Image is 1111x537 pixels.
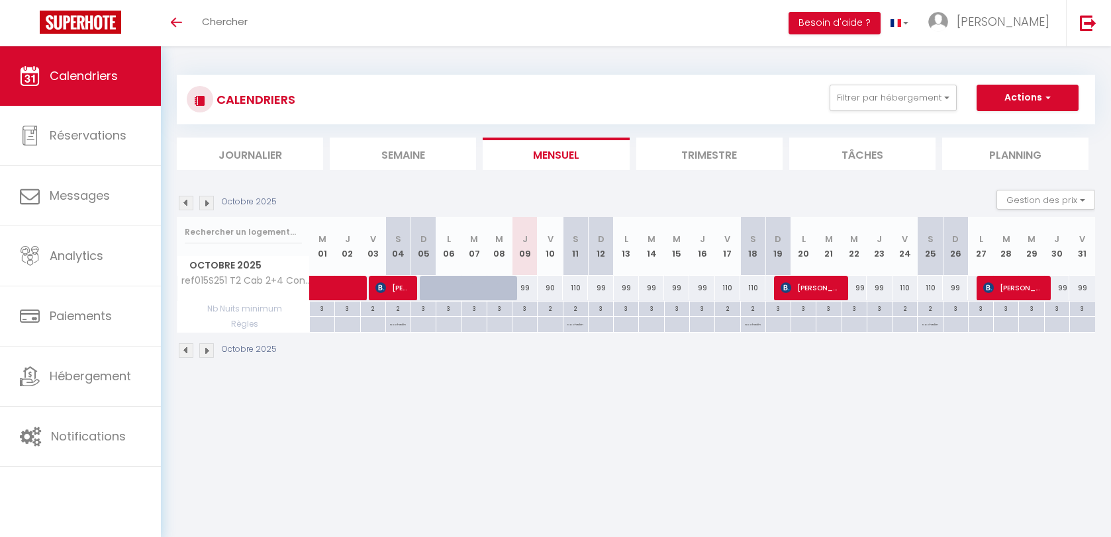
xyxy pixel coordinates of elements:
[386,302,411,314] div: 2
[598,233,604,245] abbr: D
[589,302,613,314] div: 3
[512,217,538,276] th: 09
[1002,233,1010,245] abbr: M
[983,275,1042,300] span: [PERSON_NAME]
[1044,217,1069,276] th: 30
[310,302,334,314] div: 3
[483,138,629,170] li: Mensuel
[928,233,934,245] abbr: S
[918,302,942,314] div: 2
[213,85,295,114] h3: CALENDRIERS
[994,217,1019,276] th: 28
[893,302,917,314] div: 2
[816,217,842,276] th: 21
[977,85,1079,111] button: Actions
[462,302,487,314] div: 3
[842,217,867,276] th: 22
[51,428,126,444] span: Notifications
[867,302,892,314] div: 3
[775,233,781,245] abbr: D
[639,276,664,300] div: 99
[177,138,323,170] li: Journalier
[1019,302,1043,314] div: 3
[802,233,806,245] abbr: L
[664,217,689,276] th: 15
[563,217,588,276] th: 11
[614,302,638,314] div: 3
[689,276,714,300] div: 99
[563,276,588,300] div: 110
[893,276,918,300] div: 110
[573,233,579,245] abbr: S
[740,217,765,276] th: 18
[202,15,248,28] span: Chercher
[222,343,277,356] p: Octobre 2025
[943,302,968,314] div: 3
[928,12,948,32] img: ...
[979,233,983,245] abbr: L
[567,317,583,329] p: No Checkin
[538,276,563,300] div: 90
[310,217,335,276] th: 01
[370,233,376,245] abbr: V
[664,276,689,300] div: 99
[361,302,385,314] div: 2
[943,276,968,300] div: 99
[943,217,968,276] th: 26
[538,302,562,314] div: 2
[318,233,326,245] abbr: M
[715,276,740,300] div: 110
[765,217,791,276] th: 19
[411,302,436,314] div: 3
[563,302,588,314] div: 2
[877,233,882,245] abbr: J
[522,233,528,245] abbr: J
[673,233,681,245] abbr: M
[512,302,537,314] div: 3
[470,233,478,245] abbr: M
[639,217,664,276] th: 14
[1069,276,1095,300] div: 99
[1080,15,1096,31] img: logout
[436,217,461,276] th: 06
[461,217,487,276] th: 07
[436,302,461,314] div: 3
[50,127,126,144] span: Réservations
[222,196,277,208] p: Octobre 2025
[548,233,554,245] abbr: V
[335,302,360,314] div: 3
[614,276,639,300] div: 99
[766,302,791,314] div: 3
[957,13,1049,30] span: [PERSON_NAME]
[781,275,840,300] span: [PERSON_NAME]
[996,190,1095,210] button: Gestion des prix
[614,217,639,276] th: 13
[50,368,131,384] span: Hébergement
[690,302,714,314] div: 3
[1044,276,1069,300] div: 99
[1079,233,1085,245] abbr: V
[952,233,959,245] abbr: D
[715,302,740,314] div: 2
[335,217,360,276] th: 02
[902,233,908,245] abbr: V
[789,138,936,170] li: Tâches
[636,138,783,170] li: Trimestre
[789,12,881,34] button: Besoin d'aide ?
[715,217,740,276] th: 17
[330,138,476,170] li: Semaine
[345,233,350,245] abbr: J
[700,233,705,245] abbr: J
[745,317,761,329] p: No Checkin
[867,217,892,276] th: 23
[447,233,451,245] abbr: L
[665,302,689,314] div: 3
[968,217,993,276] th: 27
[385,217,411,276] th: 04
[50,187,110,204] span: Messages
[922,317,938,329] p: No Checkin
[487,217,512,276] th: 08
[512,276,538,300] div: 99
[918,276,943,300] div: 110
[816,302,841,314] div: 3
